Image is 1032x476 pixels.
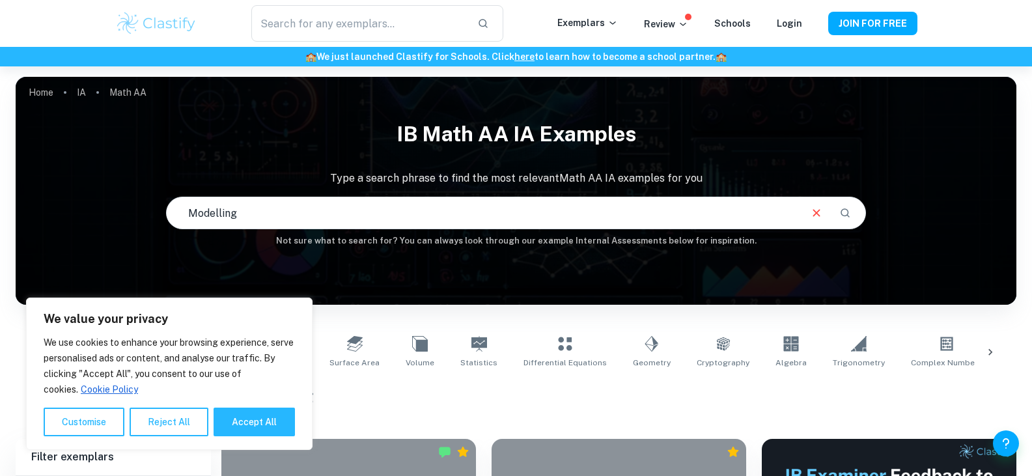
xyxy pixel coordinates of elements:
[993,430,1019,456] button: Help and Feedback
[514,51,535,62] a: here
[77,83,86,102] a: IA
[16,171,1016,186] p: Type a search phrase to find the most relevant Math AA IA examples for you
[804,201,829,225] button: Clear
[251,5,466,42] input: Search for any exemplars...
[644,17,688,31] p: Review
[828,12,917,35] button: JOIN FOR FREE
[26,298,313,450] div: We value your privacy
[44,335,295,397] p: We use cookies to enhance your browsing experience, serve personalised ads or content, and analys...
[697,357,749,369] span: Cryptography
[456,445,469,458] div: Premium
[16,234,1016,247] h6: Not sure what to search for? You can always look through our example Internal Assessments below f...
[214,408,295,436] button: Accept All
[406,357,434,369] span: Volume
[633,357,671,369] span: Geometry
[460,357,497,369] span: Statistics
[329,357,380,369] span: Surface Area
[438,445,451,458] img: Marked
[557,16,618,30] p: Exemplars
[834,202,856,224] button: Search
[44,311,295,327] p: We value your privacy
[80,384,139,395] a: Cookie Policy
[305,51,316,62] span: 🏫
[777,18,802,29] a: Login
[523,357,607,369] span: Differential Equations
[29,83,53,102] a: Home
[16,113,1016,155] h1: IB Math AA IA examples
[3,49,1029,64] h6: We just launched Clastify for Schools. Click to learn how to become a school partner.
[714,18,751,29] a: Schools
[16,439,211,475] h6: Filter exemplars
[109,85,146,100] p: Math AA
[727,445,740,458] div: Premium
[716,51,727,62] span: 🏫
[115,10,198,36] img: Clastify logo
[66,384,966,408] h1: Math AA IAs related to:
[775,357,807,369] span: Algebra
[911,357,983,369] span: Complex Numbers
[44,408,124,436] button: Customise
[167,195,800,231] input: E.g. modelling a logo, player arrangements, shape of an egg...
[833,357,885,369] span: Trigonometry
[130,408,208,436] button: Reject All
